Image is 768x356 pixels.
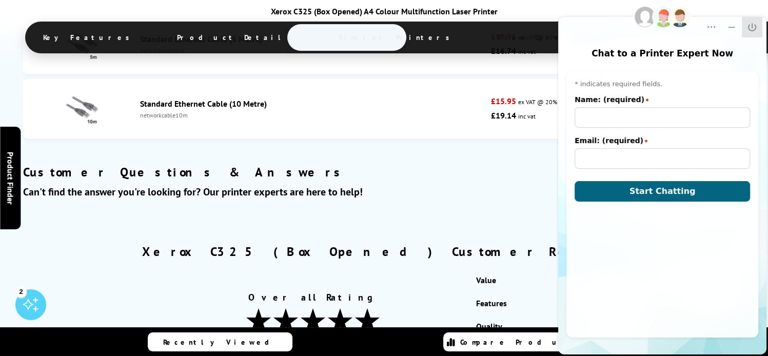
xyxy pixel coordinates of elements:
span: ex VAT @ 20% [518,98,557,106]
span: Overall Rating [248,291,377,303]
strong: £19.14 [491,110,516,121]
h2: Xerox C325 (Box Opened) Customer Reviews [23,244,745,260]
span: inc vat [518,112,536,120]
a: Recently Viewed [148,332,292,351]
span: Compare Products [460,338,584,347]
div: Can't find the answer you're looking for? Our printer experts are here to help! [23,185,601,199]
button: Dropdown Menu [144,17,165,37]
span: Recently Viewed [163,338,280,347]
span: Product Details [162,25,312,50]
span: Key Features [28,25,150,50]
button: Start Chatting [18,181,193,202]
span: Product Finder [5,152,15,205]
span: View Cartridges [482,24,639,51]
label: Email: (required) [18,136,87,146]
label: Name: (required) [18,95,88,105]
span: * indicates required fields. [18,80,193,89]
a: Compare Products [443,332,588,351]
span: Similar Printers [323,25,470,50]
button: Minimize [165,17,185,37]
button: Close [185,17,206,37]
span: Start Chatting [73,186,139,196]
strong: £15.95 [491,96,516,106]
img: Standard Ethernet Cable (10 Metre) [64,90,100,126]
div: Xerox C325 (Box Opened) A4 Colour Multifunction Laser Printer [25,6,743,16]
div: networkcable10m [140,111,486,119]
div: Chat to a Printer Expert Now [12,48,200,60]
a: Standard Ethernet Cable (10 Metre) [140,98,267,109]
div: 2 [15,286,27,297]
h2: Customer Questions & Answers [23,164,601,180]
